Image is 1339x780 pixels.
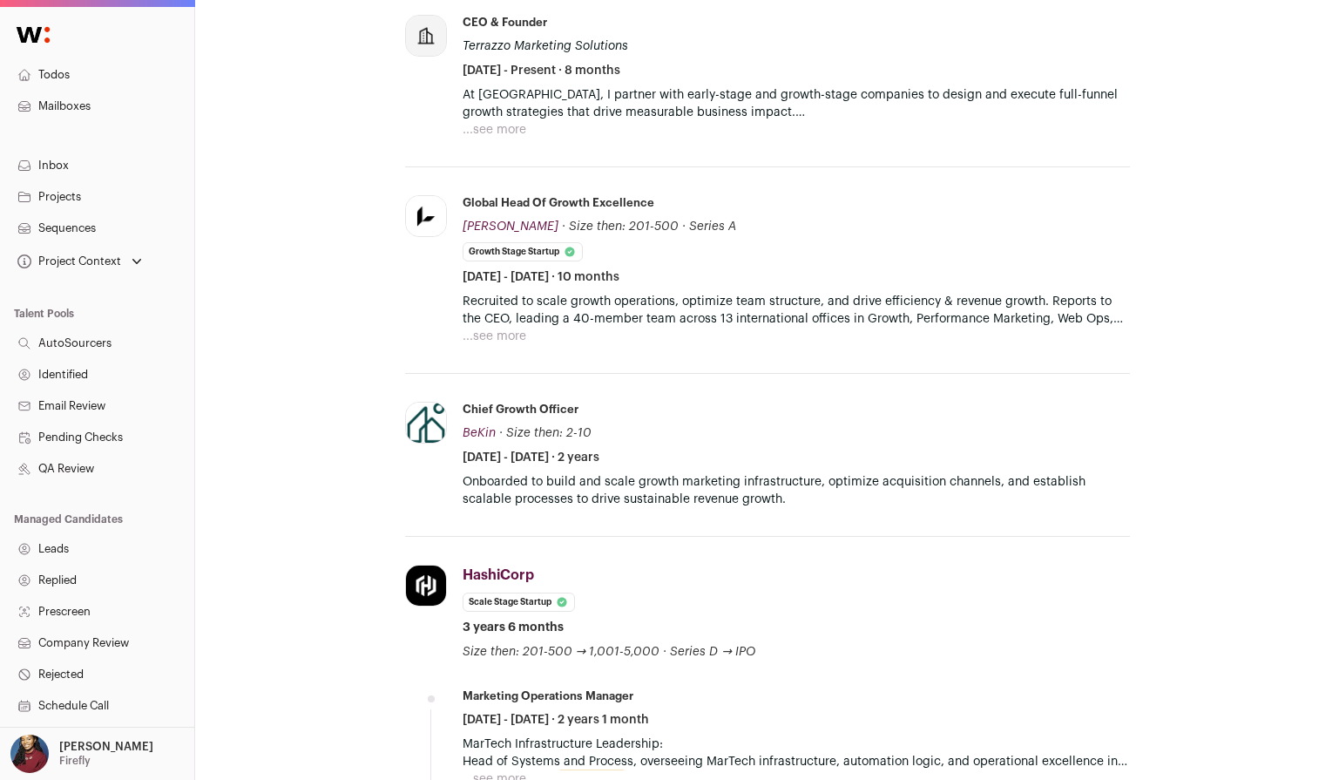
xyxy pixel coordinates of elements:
[10,735,49,773] img: 10010497-medium_jpg
[463,220,558,233] span: [PERSON_NAME]
[463,427,496,439] span: BeKin
[7,17,59,52] img: Wellfound
[406,196,446,236] img: 9f28746e5b53fe01490c98095b59aad1ff2fdac8b461b39115683d262df8e204.jpg
[689,220,736,233] span: Series A
[463,736,1130,770] p: MarTech Infrastructure Leadership: Head of Systems and Process, overseeing MarTech infrastructure...
[463,121,526,139] button: ...see more
[463,62,620,79] span: [DATE] - Present · 8 months
[406,403,446,443] img: 1d158cc267e04f6a7167846b639f705d742cde3a78fa223624b2c85961d29a4b.jpg
[463,711,649,729] span: [DATE] - [DATE] · 2 years 1 month
[14,254,121,268] div: Project Context
[406,16,446,56] img: company-logo-placeholder-414d4e2ec0e2ddebbe968bf319fdfe5acfe0c9b87f798d344e800bc9a89632a0.png
[463,688,633,704] div: Marketing Operations Manager
[463,593,575,612] li: Scale Stage Startup
[59,740,153,754] p: [PERSON_NAME]
[499,427,592,439] span: · Size then: 2-10
[463,619,564,636] span: 3 years 6 months
[463,86,1130,121] p: At [GEOGRAPHIC_DATA], I partner with early-stage and growth-stage companies to design and execute...
[463,328,526,345] button: ...see more
[463,568,534,582] span: HashiCorp
[663,643,666,661] span: ·
[7,735,157,773] button: Open dropdown
[463,195,654,211] div: Global Head of Growth Excellence
[14,249,145,274] button: Open dropdown
[406,566,446,606] img: d32d8e61b3321022cb7ba32de6d3c9f6a901668946c4111d525076d339234968.jpg
[682,218,686,235] span: ·
[463,293,1130,328] p: Recruited to scale growth operations, optimize team structure, and drive efficiency & revenue gro...
[463,402,578,417] div: Chief Growth Officer
[670,646,755,658] span: Series D → IPO
[463,449,599,466] span: [DATE] - [DATE] · 2 years
[59,754,91,768] p: Firefly
[562,220,679,233] span: · Size then: 201-500
[463,268,619,286] span: [DATE] - [DATE] · 10 months
[463,40,628,52] span: Terrazzo Marketing Solutions
[463,646,660,658] span: Size then: 201-500 → 1,001-5,000
[463,15,547,31] div: CEO & Founder
[463,242,583,261] li: Growth Stage Startup
[463,473,1130,508] p: Onboarded to build and scale growth marketing infrastructure, optimize acquisition channels, and ...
